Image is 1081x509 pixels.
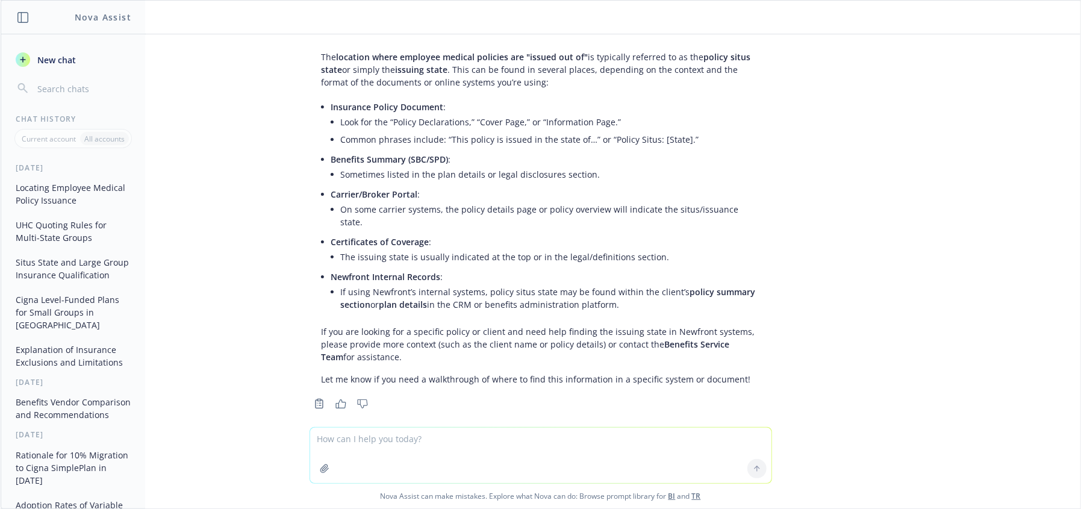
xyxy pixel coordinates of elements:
span: New chat [35,54,76,66]
p: If you are looking for a specific policy or client and need help finding the issuing state in New... [322,325,760,363]
div: Chat History [1,114,145,124]
p: Current account [22,134,76,144]
button: Situs State and Large Group Insurance Qualification [11,252,136,285]
p: : [331,153,760,166]
span: Benefits Summary (SBC/SPD) [331,154,449,165]
span: Newfront Internal Records [331,271,441,283]
div: [DATE] [1,163,145,173]
button: Thumbs down [353,395,372,412]
button: Benefits Vendor Comparison and Recommendations [11,392,136,425]
svg: Copy to clipboard [314,398,325,409]
li: Look for the “Policy Declarations,” “Cover Page,” or “Information Page.” [341,113,760,131]
button: New chat [11,49,136,70]
p: All accounts [84,134,125,144]
a: BI [668,491,676,501]
li: The issuing state is usually indicated at the top or in the legal/definitions section. [341,248,760,266]
div: [DATE] [1,429,145,440]
li: On some carrier systems, the policy details page or policy overview will indicate the situs/issua... [341,201,760,231]
h1: Nova Assist [75,11,131,23]
button: UHC Quoting Rules for Multi-State Groups [11,215,136,248]
div: [DATE] [1,377,145,387]
p: The is typically referred to as the or simply the . This can be found in several places, dependin... [322,51,760,89]
p: Let me know if you need a walkthrough of where to find this information in a specific system or d... [322,373,760,386]
li: If using Newfront’s internal systems, policy situs state may be found within the client’s or in t... [341,283,760,313]
button: Explanation of Insurance Exclusions and Limitations [11,340,136,372]
li: Common phrases include: “This policy is issued in the state of…” or “Policy Situs: [State].” [341,131,760,148]
span: Certificates of Coverage [331,236,429,248]
a: TR [692,491,701,501]
input: Search chats [35,80,131,97]
button: Locating Employee Medical Policy Issuance [11,178,136,210]
span: issuing state [396,64,448,75]
p: : [331,188,760,201]
li: Sometimes listed in the plan details or legal disclosures section. [341,166,760,183]
p: : [331,236,760,248]
span: Nova Assist can make mistakes. Explore what Nova can do: Browse prompt library for and [5,484,1076,508]
p: : [331,270,760,283]
span: location where employee medical policies are "issued out of" [337,51,588,63]
span: Carrier/Broker Portal [331,189,418,200]
span: plan details [379,299,428,310]
button: Rationale for 10% Migration to Cigna SimplePlan in [DATE] [11,445,136,490]
button: Cigna Level-Funded Plans for Small Groups in [GEOGRAPHIC_DATA] [11,290,136,335]
span: Insurance Policy Document [331,101,444,113]
p: : [331,101,760,113]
